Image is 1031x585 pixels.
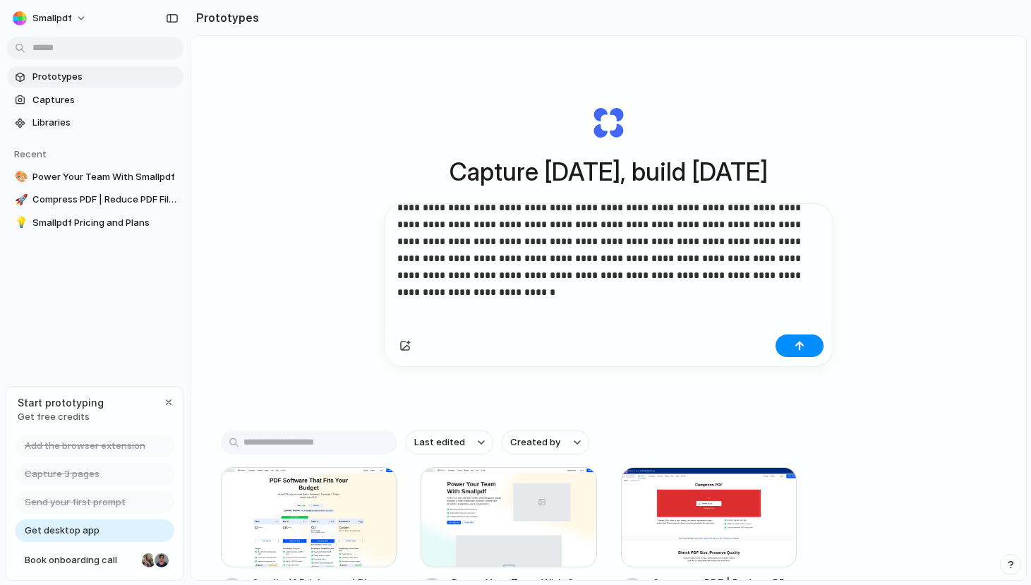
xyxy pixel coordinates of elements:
[25,524,100,538] span: Get desktop app
[15,215,25,231] div: 💡
[32,193,178,207] span: Compress PDF | Reduce PDF File Size Online for Free
[15,519,174,542] a: Get desktop app
[13,193,27,207] button: 🚀
[25,439,145,453] span: Add the browser extension
[7,167,183,188] a: 🎨Power Your Team With Smallpdf
[140,552,157,569] div: Nicole Kubica
[7,66,183,88] a: Prototypes
[7,7,94,30] button: smallpdf
[14,148,47,159] span: Recent
[25,495,126,509] span: Send your first prompt
[18,410,104,424] span: Get free credits
[7,90,183,111] a: Captures
[18,395,104,410] span: Start prototyping
[191,9,259,26] h2: Prototypes
[13,216,27,230] button: 💡
[414,435,465,450] span: Last edited
[406,430,493,454] button: Last edited
[32,170,178,184] span: Power Your Team With Smallpdf
[450,153,768,191] h1: Capture [DATE], build [DATE]
[153,552,170,569] div: Christian Iacullo
[25,467,100,481] span: Capture 3 pages
[32,216,178,230] span: Smallpdf Pricing and Plans
[510,435,560,450] span: Created by
[32,70,178,84] span: Prototypes
[32,93,178,107] span: Captures
[15,169,25,185] div: 🎨
[7,189,183,210] a: 🚀Compress PDF | Reduce PDF File Size Online for Free
[502,430,589,454] button: Created by
[25,553,136,567] span: Book onboarding call
[13,170,27,184] button: 🎨
[32,116,178,130] span: Libraries
[7,112,183,133] a: Libraries
[15,549,174,572] a: Book onboarding call
[15,192,25,208] div: 🚀
[7,212,183,234] a: 💡Smallpdf Pricing and Plans
[32,11,72,25] span: smallpdf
